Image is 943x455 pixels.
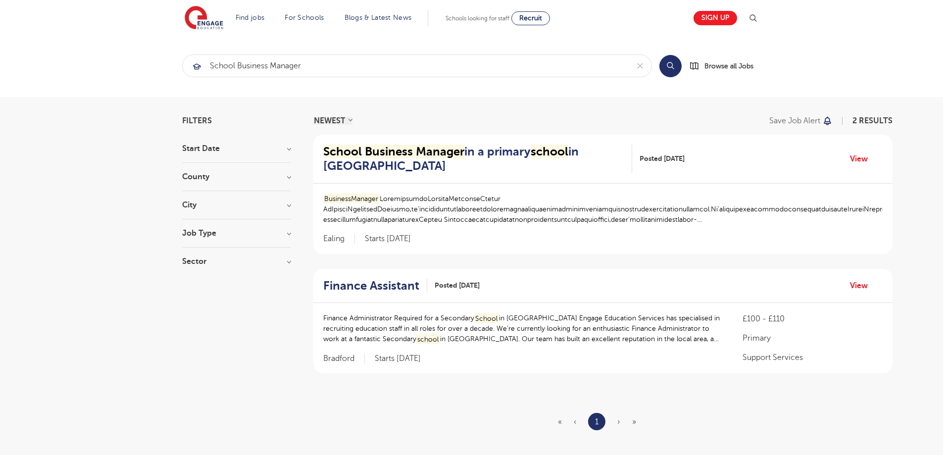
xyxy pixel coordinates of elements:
[323,145,362,158] mark: School
[446,15,509,22] span: Schools looking for staff
[474,313,499,324] mark: School
[743,332,883,344] p: Primary
[852,116,893,125] span: 2 RESULTS
[285,14,324,21] a: For Schools
[519,14,542,22] span: Recruit
[743,313,883,325] p: £100 - £110
[323,313,723,344] p: Finance Administrator Required for a Secondary in [GEOGRAPHIC_DATA] Engage Education Services has...
[704,60,753,72] span: Browse all Jobs
[182,201,291,209] h3: City
[769,117,820,125] p: Save job alert
[640,153,685,164] span: Posted [DATE]
[183,55,629,77] input: Submit
[185,6,223,31] img: Engage Education
[323,194,380,204] mark: BusinessManager
[323,145,632,173] a: School Business Managerin a primaryschoolin [GEOGRAPHIC_DATA]
[769,117,833,125] button: Save job alert
[595,415,598,428] a: 1
[323,279,419,293] h2: Finance Assistant
[182,229,291,237] h3: Job Type
[850,152,875,165] a: View
[558,417,562,426] span: «
[659,55,682,77] button: Search
[435,280,480,291] span: Posted [DATE]
[629,55,651,77] button: Clear
[323,279,427,293] a: Finance Assistant
[617,417,620,426] span: ›
[511,11,550,25] a: Recruit
[345,14,412,21] a: Blogs & Latest News
[323,234,355,244] span: Ealing
[182,117,212,125] span: Filters
[416,334,441,345] mark: school
[690,60,761,72] a: Browse all Jobs
[743,352,883,363] p: Support Services
[574,417,576,426] span: ‹
[182,257,291,265] h3: Sector
[850,279,875,292] a: View
[182,54,652,77] div: Submit
[365,145,464,158] mark: Business Manager
[182,173,291,181] h3: County
[182,145,291,152] h3: Start Date
[323,194,883,225] p: LoremipsumdoLorsitaMetconseCtetur AdIpisciNgelitsedDoeiusmo,te’incididuntutlaboreetdoloremagnaali...
[531,145,568,158] mark: school
[236,14,265,21] a: Find jobs
[632,417,636,426] span: »
[323,354,365,364] span: Bradford
[323,145,624,173] h2: in a primary in [GEOGRAPHIC_DATA]
[365,234,411,244] p: Starts [DATE]
[375,354,421,364] p: Starts [DATE]
[694,11,737,25] a: Sign up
